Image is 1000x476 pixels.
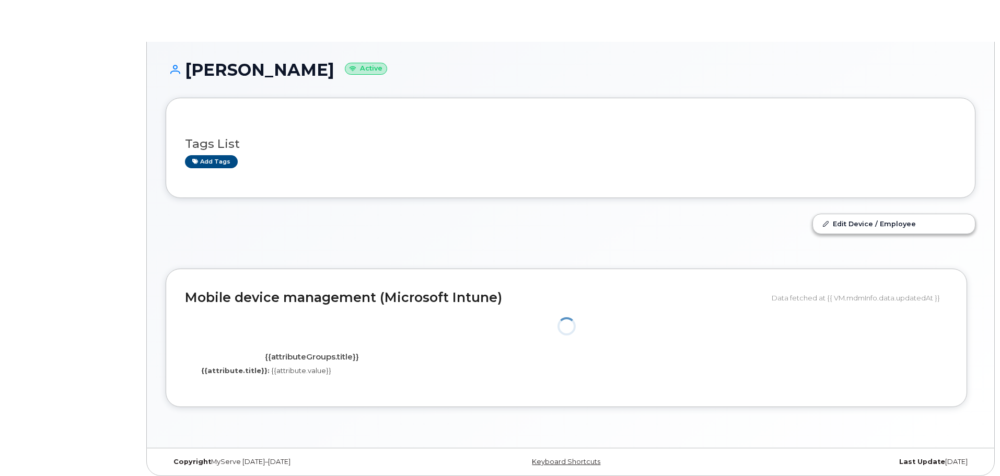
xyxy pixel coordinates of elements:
a: Edit Device / Employee [813,214,975,233]
a: Keyboard Shortcuts [532,458,600,466]
h1: [PERSON_NAME] [166,61,975,79]
div: Data fetched at {{ VM.mdmInfo.data.updatedAt }} [772,288,948,308]
h3: Tags List [185,137,956,150]
h4: {{attributeGroups.title}} [193,353,432,362]
strong: Last Update [899,458,945,466]
div: MyServe [DATE]–[DATE] [166,458,436,466]
strong: Copyright [173,458,211,466]
h2: Mobile device management (Microsoft Intune) [185,291,764,305]
label: {{attribute.title}}: [201,366,270,376]
a: Add tags [185,155,238,168]
small: Active [345,63,387,75]
span: {{attribute.value}} [271,366,331,375]
div: [DATE] [705,458,975,466]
